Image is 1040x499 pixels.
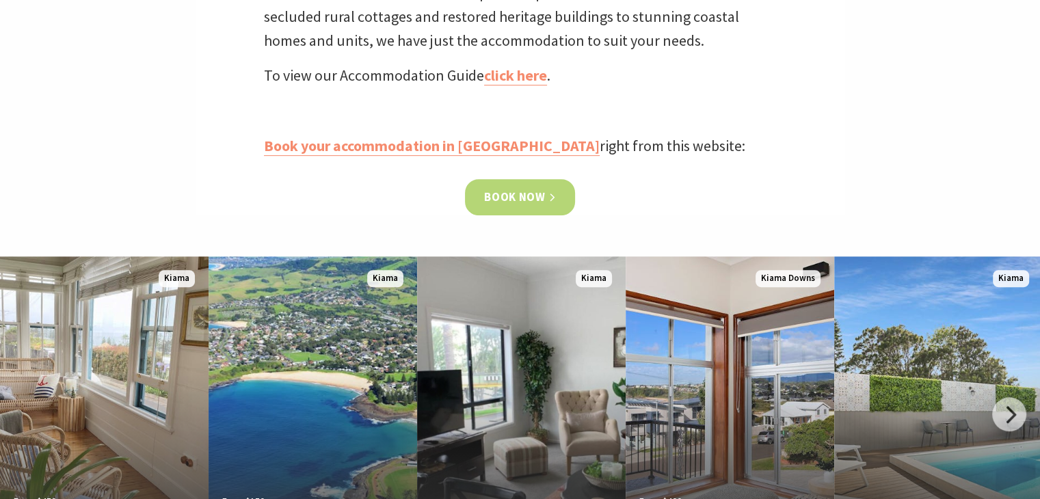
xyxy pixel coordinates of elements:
[367,270,403,287] span: Kiama
[264,64,777,87] p: To view our Accommodation Guide .
[465,179,575,215] a: Book now
[756,270,821,287] span: Kiama Downs
[264,134,777,158] p: right from this website:
[264,136,600,156] a: Book your accommodation in [GEOGRAPHIC_DATA]
[576,270,612,287] span: Kiama
[484,66,547,85] a: click here
[159,270,195,287] span: Kiama
[993,270,1029,287] span: Kiama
